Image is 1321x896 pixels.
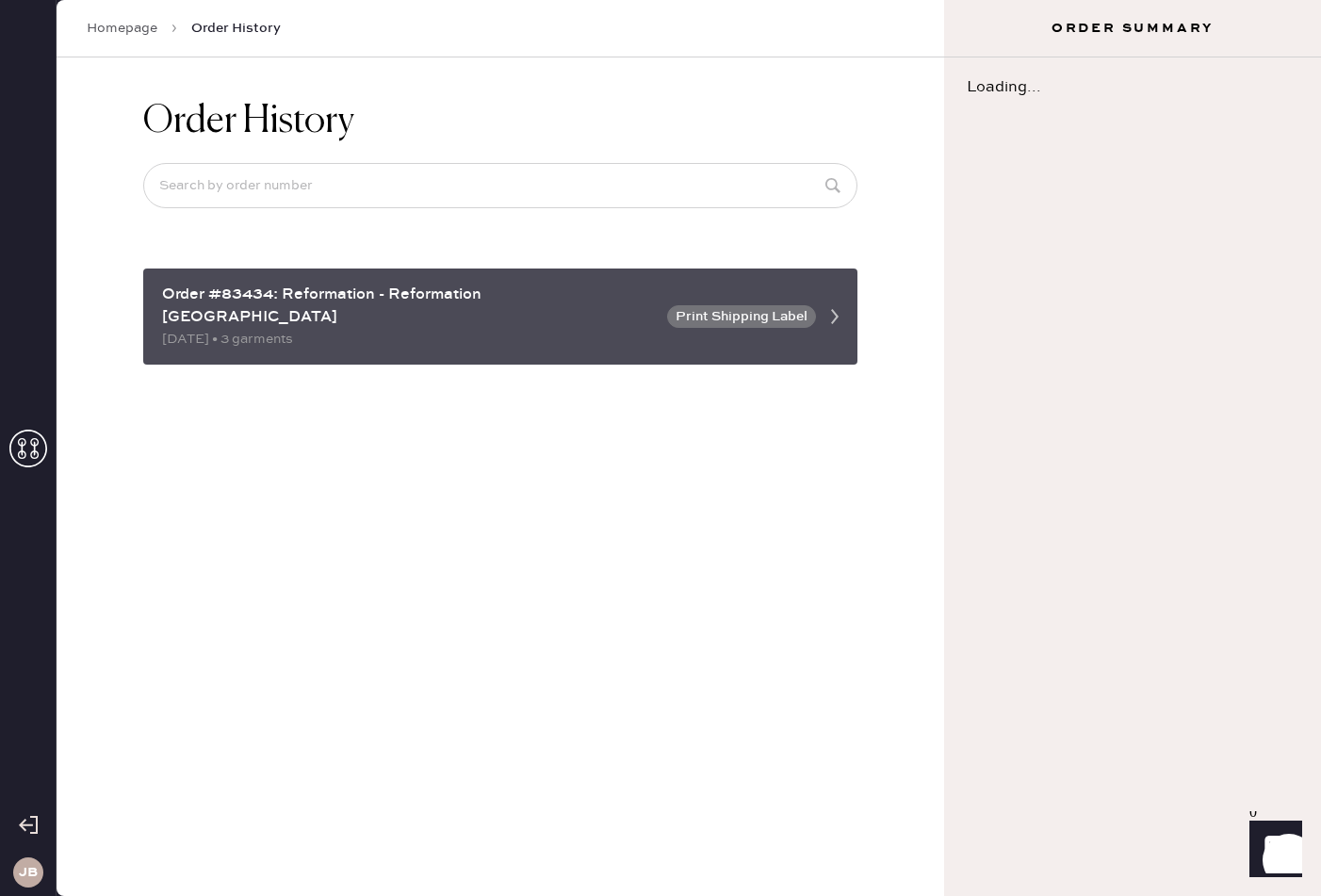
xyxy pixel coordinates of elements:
[162,329,656,350] div: [DATE] • 3 garments
[162,284,656,329] div: Order #83434: Reformation - Reformation [GEOGRAPHIC_DATA]
[143,99,354,144] h1: Order History
[19,866,38,879] h3: JB
[143,163,857,208] input: Search by order number
[87,19,157,38] a: Homepage
[944,19,1321,38] h3: Order Summary
[944,57,1321,118] div: Loading...
[1231,811,1313,892] iframe: Front Chat
[191,19,281,38] span: Order History
[667,305,816,328] button: Print Shipping Label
